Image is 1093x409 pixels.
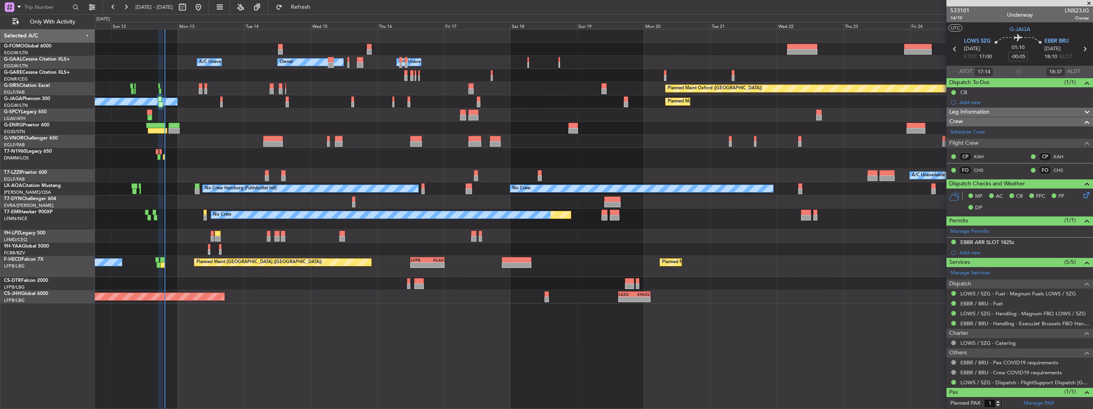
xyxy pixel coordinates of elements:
[4,83,50,88] a: G-SIRSCitation Excel
[427,258,444,262] div: KLAX
[205,183,277,195] div: No Crew Hamburg (Fuhlsbuttel Intl)
[960,310,1086,317] a: LOWS / SZG - Handling - Magnum FBO LOWS / SZG
[1058,193,1064,201] span: FP
[634,297,650,302] div: -
[912,169,1041,181] div: A/C Unavailable [GEOGRAPHIC_DATA] ([GEOGRAPHIC_DATA])
[1044,37,1069,45] span: EBBR BRU
[4,210,20,214] span: T7-EMI
[4,278,21,283] span: CS-DTR
[4,197,56,201] a: T7-DYNChallenger 604
[975,193,983,201] span: MF
[950,6,970,15] span: 533101
[1016,193,1023,201] span: CR
[960,340,1016,346] a: LOWS / SZG - Catering
[4,231,45,236] a: 9H-LPZLegacy 500
[949,216,968,226] span: Permits
[4,149,52,154] a: T7-N1960Legacy 650
[4,170,47,175] a: T7-LZZIPraetor 600
[4,50,28,56] a: EGGW/LTN
[4,170,20,175] span: T7-LZZI
[4,263,25,269] a: LFPB/LBG
[910,22,976,29] div: Fri 24
[964,53,977,61] span: ETOT
[284,4,317,10] span: Refresh
[244,22,311,29] div: Tue 14
[960,379,1089,386] a: LOWS / SZG - Dispatch - FlightSupport Dispatch [GEOGRAPHIC_DATA]
[1065,15,1089,22] span: Owner
[311,22,377,29] div: Wed 15
[4,176,25,182] a: EGLF/FAB
[1046,67,1065,77] input: --:--
[199,56,232,68] div: A/C Unavailable
[959,152,972,161] div: CP
[4,244,22,249] span: 9H-YAA
[4,278,48,283] a: CS-DTRFalcon 2000
[949,279,971,289] span: Dispatch
[4,70,22,75] span: G-GARE
[948,24,962,31] button: UTC
[949,108,989,117] span: Leg Information
[577,22,643,29] div: Sun 19
[1064,387,1076,396] span: (1/1)
[950,15,970,22] span: 14/19
[619,292,635,297] div: LEZG
[280,56,293,68] div: Owner
[960,369,1062,376] a: EBBR / BRU - Crew COVID19 requirements
[4,44,51,49] a: G-FOMOGlobal 6000
[4,116,25,122] a: LGAV/ATH
[4,123,49,128] a: G-ENRGPraetor 600
[4,189,51,195] a: [PERSON_NAME]/QSA
[4,291,48,296] a: CS-JHHGlobal 6000
[4,237,27,243] a: LFMD/CEQ
[4,250,25,256] a: FCBB/BZV
[4,183,61,188] a: LX-AOACitation Mustang
[960,359,1058,366] a: EBBR / BRU - Pax COVID19 requirements
[4,63,28,69] a: EGGW/LTN
[949,139,979,148] span: Flight Crew
[4,57,22,62] span: G-GAAL
[949,117,963,126] span: Crew
[4,203,53,208] a: EVRA/[PERSON_NAME]
[411,263,427,267] div: -
[4,142,25,148] a: EGLF/FAB
[974,67,993,77] input: --:--
[960,300,1003,307] a: EBBR / BRU - Fuel
[196,256,322,268] div: Planned Maint [GEOGRAPHIC_DATA] ([GEOGRAPHIC_DATA])
[668,96,793,108] div: Planned Maint [GEOGRAPHIC_DATA] ([GEOGRAPHIC_DATA])
[964,37,991,45] span: LOWS SZG
[619,297,635,302] div: -
[1067,68,1080,76] span: ALDT
[4,216,27,222] a: LFMN/NCE
[974,167,992,174] a: CHS
[213,209,231,221] div: No Crew
[4,284,25,290] a: LFPB/LBG
[377,22,444,29] div: Thu 16
[634,292,650,297] div: KNUQ
[777,22,843,29] div: Wed 22
[950,399,980,407] label: Planned PAX
[21,19,84,25] span: Only With Activity
[4,244,49,249] a: 9H-YAAGlobal 5000
[960,89,967,96] div: CB
[4,89,25,95] a: EGLF/FAB
[4,83,19,88] span: G-SIRS
[399,56,432,68] div: A/C Unavailable
[4,70,70,75] a: G-GARECessna Citation XLS+
[4,297,25,303] a: LFPB/LBG
[960,320,1089,327] a: EBBR / BRU - Handling - ExecuJet Brussels FBO Handling Abelag
[644,22,710,29] div: Mon 20
[949,329,968,338] span: Charter
[4,129,25,135] a: EGSS/STN
[1036,193,1045,201] span: FFC
[1059,53,1072,61] span: ELDT
[975,204,982,212] span: DP
[960,239,1014,246] div: EBBR ARR SLOT 1825z
[979,53,992,61] span: 17:00
[24,1,70,13] input: Trip Number
[950,228,989,236] a: Manage Permits
[4,210,53,214] a: T7-EMIHawker 900XP
[4,44,24,49] span: G-FOMO
[4,76,28,82] a: EGNR/CEG
[135,4,173,11] span: [DATE] - [DATE]
[1044,53,1057,61] span: 18:10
